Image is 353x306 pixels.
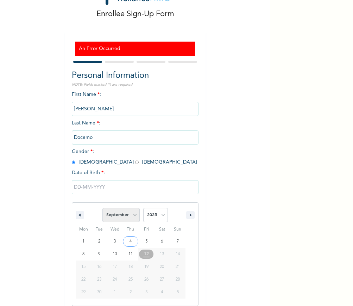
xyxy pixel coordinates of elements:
span: 23 [97,273,101,286]
span: 3 [114,235,116,248]
button: 25 [123,273,139,286]
h2: Personal Information [72,69,198,82]
span: 1 [82,235,84,248]
span: 25 [128,273,133,286]
span: 12 [144,248,149,261]
button: 9 [92,248,107,261]
button: 7 [170,235,185,248]
button: 14 [170,248,185,261]
span: 7 [177,235,179,248]
span: 13 [160,248,164,261]
button: 12 [138,248,154,261]
button: 10 [107,248,123,261]
button: 1 [76,235,92,248]
span: 26 [144,273,149,286]
button: 19 [138,261,154,273]
button: 8 [76,248,92,261]
button: 30 [92,286,107,299]
button: 20 [154,261,170,273]
button: 26 [138,273,154,286]
span: Mon [76,224,92,235]
span: 20 [160,261,164,273]
button: 6 [154,235,170,248]
p: Enrollee Sign-Up Form [96,8,174,20]
span: 6 [161,235,163,248]
span: 9 [98,248,100,261]
button: 18 [123,261,139,273]
span: Fri [138,224,154,235]
p: NOTE: Fields marked (*) are required [72,82,198,87]
span: 8 [82,248,84,261]
span: 27 [160,273,164,286]
span: 14 [176,248,180,261]
span: 17 [113,261,117,273]
span: 29 [81,286,86,299]
span: Tue [92,224,107,235]
button: 29 [76,286,92,299]
h3: An Error Occurred [79,45,191,53]
input: DD-MM-YYYY [72,180,198,194]
span: First Name : [72,92,198,111]
button: 27 [154,273,170,286]
span: 10 [113,248,117,261]
span: Date of Birth : [72,169,105,177]
button: 11 [123,248,139,261]
span: 22 [81,273,86,286]
input: Enter your last name [72,130,198,145]
span: 4 [130,235,132,248]
button: 24 [107,273,123,286]
button: 28 [170,273,185,286]
span: 16 [97,261,101,273]
span: 18 [128,261,133,273]
button: 22 [76,273,92,286]
button: 21 [170,261,185,273]
span: 24 [113,273,117,286]
span: Gender : [DEMOGRAPHIC_DATA] [DEMOGRAPHIC_DATA] [72,149,197,165]
button: 13 [154,248,170,261]
button: 5 [138,235,154,248]
span: Sun [170,224,185,235]
button: 16 [92,261,107,273]
span: 5 [145,235,147,248]
span: 2 [98,235,100,248]
span: Wed [107,224,123,235]
span: 15 [81,261,86,273]
span: 19 [144,261,149,273]
button: 3 [107,235,123,248]
span: 30 [97,286,101,299]
span: Thu [123,224,139,235]
button: 15 [76,261,92,273]
span: 21 [176,261,180,273]
button: 23 [92,273,107,286]
span: Sat [154,224,170,235]
input: Enter your first name [72,102,198,116]
span: 28 [176,273,180,286]
button: 17 [107,261,123,273]
button: 4 [123,235,139,248]
span: 11 [128,248,133,261]
button: 2 [92,235,107,248]
span: Last Name : [72,121,198,140]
